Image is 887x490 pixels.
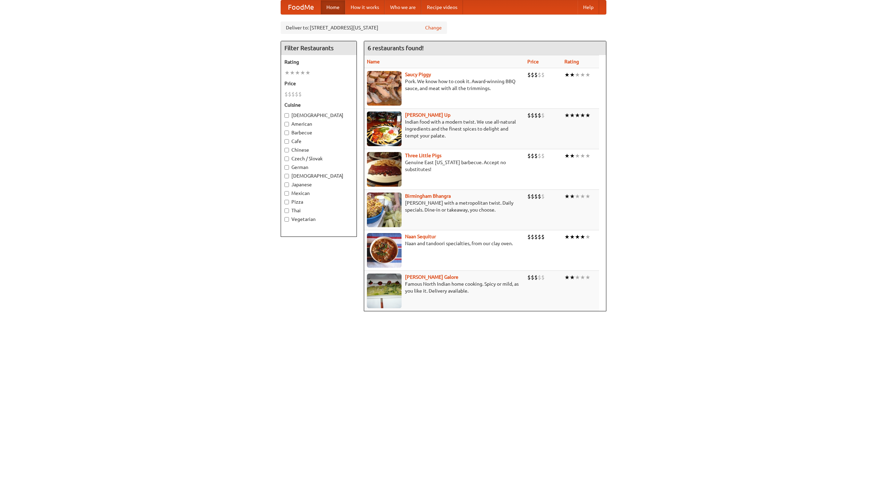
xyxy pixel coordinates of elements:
[531,71,534,79] li: $
[385,0,421,14] a: Who we are
[541,274,545,281] li: $
[531,112,534,119] li: $
[284,129,353,136] label: Barbecue
[284,165,289,170] input: German
[367,280,522,294] p: Famous North Indian home cooking. Spicy or mild, as you like it. Delivery available.
[284,146,353,153] label: Chinese
[288,90,291,98] li: $
[367,71,402,106] img: saucy.jpg
[368,45,424,51] ng-pluralize: 6 restaurants found!
[291,90,295,98] li: $
[575,193,580,200] li: ★
[405,153,441,158] b: Three Little Pigs
[295,90,298,98] li: $
[531,193,534,200] li: $
[367,78,522,92] p: Pork. We know how to cook it. Award-winning BBQ sauce, and meat with all the trimmings.
[405,72,431,77] a: Saucy Piggy
[527,152,531,160] li: $
[367,193,402,227] img: bhangra.jpg
[281,21,447,34] div: Deliver to: [STREET_ADDRESS][US_STATE]
[367,152,402,187] img: littlepigs.jpg
[284,182,289,187] input: Japanese
[585,112,590,119] li: ★
[284,190,353,197] label: Mexican
[580,274,585,281] li: ★
[284,90,288,98] li: $
[538,233,541,241] li: $
[541,71,545,79] li: $
[284,139,289,144] input: Cafe
[284,101,353,108] h5: Cuisine
[570,71,575,79] li: ★
[585,274,590,281] li: ★
[575,233,580,241] li: ★
[367,59,380,64] a: Name
[405,274,458,280] a: [PERSON_NAME] Galore
[284,59,353,65] h5: Rating
[580,193,585,200] li: ★
[534,274,538,281] li: $
[534,193,538,200] li: $
[527,193,531,200] li: $
[564,152,570,160] li: ★
[538,274,541,281] li: $
[284,155,353,162] label: Czech / Slovak
[284,207,353,214] label: Thai
[534,152,538,160] li: $
[585,152,590,160] li: ★
[531,233,534,241] li: $
[534,112,538,119] li: $
[284,122,289,126] input: American
[298,90,302,98] li: $
[531,152,534,160] li: $
[538,71,541,79] li: $
[421,0,463,14] a: Recipe videos
[575,274,580,281] li: ★
[538,152,541,160] li: $
[564,233,570,241] li: ★
[405,234,436,239] a: Naan Sequitur
[367,159,522,173] p: Genuine East [US_STATE] barbecue. Accept no substitutes!
[300,69,305,77] li: ★
[575,112,580,119] li: ★
[570,152,575,160] li: ★
[281,0,321,14] a: FoodMe
[284,172,353,179] label: [DEMOGRAPHIC_DATA]
[580,71,585,79] li: ★
[321,0,345,14] a: Home
[575,152,580,160] li: ★
[367,274,402,308] img: currygalore.jpg
[570,233,575,241] li: ★
[367,118,522,139] p: Indian food with a modern twist. We use all-natural ingredients and the finest spices to delight ...
[564,71,570,79] li: ★
[284,138,353,145] label: Cafe
[284,113,289,118] input: [DEMOGRAPHIC_DATA]
[284,216,353,223] label: Vegetarian
[284,191,289,196] input: Mexican
[305,69,310,77] li: ★
[527,112,531,119] li: $
[585,71,590,79] li: ★
[570,112,575,119] li: ★
[284,217,289,222] input: Vegetarian
[284,208,289,213] input: Thai
[295,69,300,77] li: ★
[570,274,575,281] li: ★
[538,112,541,119] li: $
[284,174,289,178] input: [DEMOGRAPHIC_DATA]
[367,233,402,268] img: naansequitur.jpg
[284,198,353,205] label: Pizza
[405,193,451,199] a: Birmingham Bhangra
[541,193,545,200] li: $
[575,71,580,79] li: ★
[527,233,531,241] li: $
[284,80,353,87] h5: Price
[284,200,289,204] input: Pizza
[405,112,450,118] a: [PERSON_NAME] Up
[585,233,590,241] li: ★
[284,148,289,152] input: Chinese
[541,112,545,119] li: $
